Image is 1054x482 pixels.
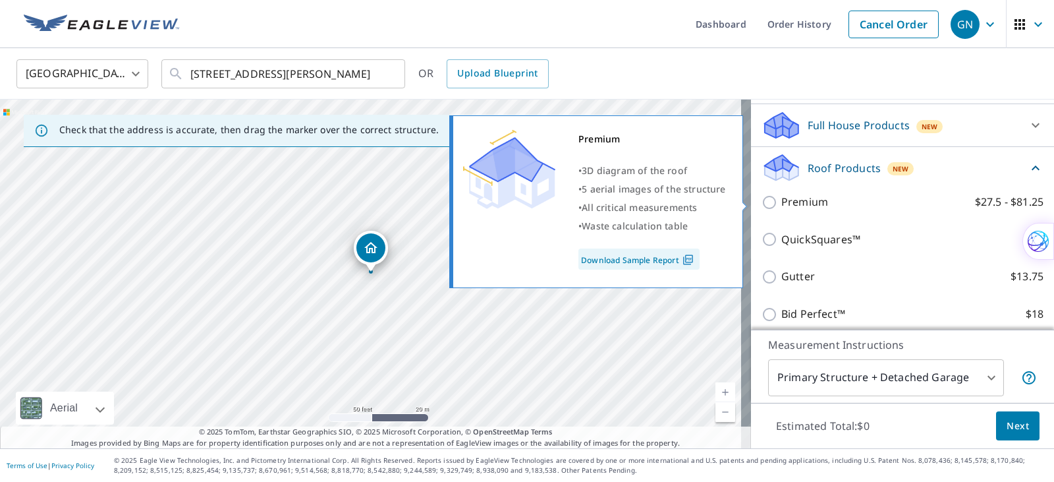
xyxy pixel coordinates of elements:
div: Roof ProductsNew [762,152,1043,183]
div: GN [951,10,980,39]
input: Search by address or latitude-longitude [190,55,378,92]
div: [GEOGRAPHIC_DATA] [16,55,148,92]
div: Aerial [46,392,82,425]
p: Gutter [781,268,815,285]
div: OR [418,59,549,88]
a: Privacy Policy [51,461,94,470]
span: Your report will include the primary structure and a detached garage if one exists. [1021,370,1037,386]
span: Next [1007,418,1029,435]
div: • [578,198,726,217]
span: © 2025 TomTom, Earthstar Geographics SIO, © 2025 Microsoft Corporation, © [199,427,553,438]
span: All critical measurements [582,201,697,214]
img: Pdf Icon [679,254,697,266]
p: Bid Perfect™ [781,306,845,322]
div: • [578,217,726,235]
span: Waste calculation table [582,220,688,232]
div: Primary Structure + Detached Garage [768,359,1004,396]
p: Estimated Total: $0 [765,411,880,440]
button: Next [996,411,1040,441]
p: QuickSquares™ [781,231,860,248]
a: Terms [531,427,553,437]
span: 5 aerial images of the structure [582,183,725,195]
a: Cancel Order [848,11,939,38]
a: OpenStreetMap [473,427,528,437]
div: • [578,180,726,198]
p: Full House Products [808,117,910,133]
div: Premium [578,130,726,148]
img: Premium [463,130,555,209]
span: Upload Blueprint [457,65,538,82]
p: $27.5 - $81.25 [975,194,1043,210]
p: $13.75 [1011,268,1043,285]
a: Current Level 19, Zoom In [715,382,735,402]
span: New [922,121,938,132]
div: Dropped pin, building 1, Residential property, 9615 E 56th Ave Buhler, KS 67522 [354,231,388,272]
a: Upload Blueprint [447,59,548,88]
p: | [7,462,94,469]
p: $18 [1026,306,1043,322]
p: Premium [781,194,828,210]
div: Aerial [16,392,114,425]
span: New [893,164,909,174]
a: Download Sample Report [578,249,700,270]
a: Current Level 19, Zoom Out [715,402,735,422]
p: Roof Products [808,160,881,176]
div: Full House ProductsNew [762,109,1043,141]
img: EV Logo [24,15,179,34]
p: © 2025 Eagle View Technologies, Inc. and Pictometry International Corp. All Rights Reserved. Repo... [114,456,1047,475]
span: 3D diagram of the roof [582,164,687,177]
p: Measurement Instructions [768,337,1037,353]
div: • [578,162,726,180]
a: Terms of Use [7,461,47,470]
p: Check that the address is accurate, then drag the marker over the correct structure. [59,124,439,136]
